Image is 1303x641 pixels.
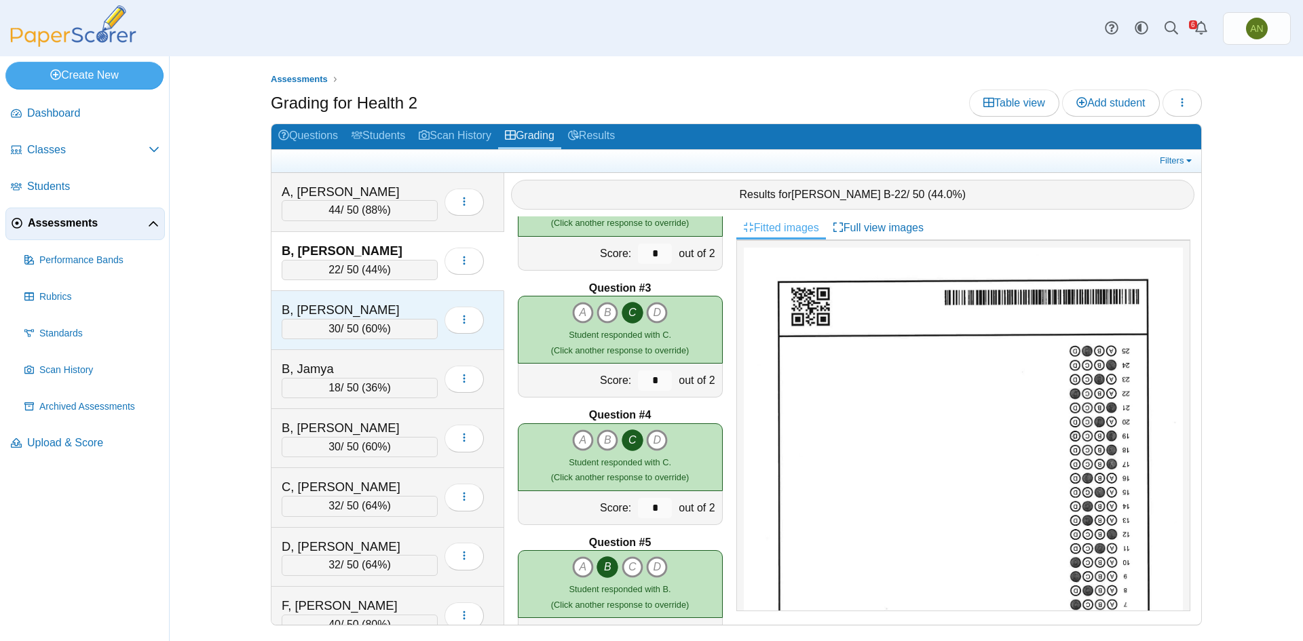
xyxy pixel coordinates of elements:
div: Score: [518,237,635,270]
span: 80% [365,619,387,630]
span: [PERSON_NAME] B [791,189,891,200]
a: Add student [1062,90,1159,117]
a: Rubrics [19,281,165,313]
a: Classes [5,134,165,167]
i: D [646,429,668,451]
a: Filters [1156,154,1198,168]
span: 32 [328,500,341,511]
small: (Click another response to override) [551,584,689,609]
div: Score: [518,364,635,397]
a: Table view [969,90,1059,117]
i: A [572,556,594,578]
i: D [646,556,668,578]
i: B [597,429,618,451]
span: 32 [328,559,341,570]
a: Standards [19,317,165,350]
a: Assessments [267,71,331,88]
a: Archived Assessments [19,391,165,423]
span: Student responded with B. [569,584,671,594]
span: Students [27,179,159,194]
div: out of 2 [675,491,721,524]
span: Assessments [28,216,148,231]
span: Student responded with C. [569,457,671,467]
span: 44.0% [931,189,962,200]
div: / 50 ( ) [282,378,438,398]
span: 18 [328,382,341,393]
span: Standards [39,327,159,341]
b: Question #5 [589,535,651,550]
i: D [646,302,668,324]
span: 30 [328,441,341,452]
div: B, [PERSON_NAME] [282,419,417,437]
div: F, [PERSON_NAME] [282,597,417,615]
a: Dashboard [5,98,165,130]
img: PaperScorer [5,5,141,47]
span: 64% [365,500,387,511]
span: Archived Assessments [39,400,159,414]
div: D, [PERSON_NAME] [282,538,417,556]
a: Performance Bands [19,244,165,277]
a: Abby Nance [1223,12,1291,45]
a: Alerts [1186,14,1216,43]
i: C [622,302,643,324]
span: 40 [328,619,341,630]
div: out of 2 [675,364,721,397]
a: Full view images [826,216,930,239]
i: A [572,429,594,451]
div: C, [PERSON_NAME] [282,478,417,496]
a: Students [5,171,165,203]
i: B [597,302,618,324]
span: 36% [365,382,387,393]
b: Question #3 [589,281,651,296]
span: Add student [1076,97,1145,109]
a: Upload & Score [5,427,165,460]
span: Dashboard [27,106,159,121]
h1: Grading for Health 2 [271,92,417,115]
div: B, Jamya [282,360,417,378]
div: Score: [518,491,635,524]
a: Create New [5,62,164,89]
small: (Click another response to override) [551,457,689,482]
a: Students [345,124,412,149]
i: C [622,429,643,451]
div: / 50 ( ) [282,496,438,516]
a: Results [561,124,622,149]
span: 60% [365,441,387,452]
div: B, [PERSON_NAME] [282,301,417,319]
i: A [572,302,594,324]
span: Table view [983,97,1045,109]
span: 64% [365,559,387,570]
a: PaperScorer [5,37,141,49]
span: Abby Nance [1250,24,1263,33]
span: 44 [328,204,341,216]
span: 22 [894,189,907,200]
small: (Click another response to override) [551,330,689,355]
span: 22 [328,264,341,275]
div: out of 2 [675,237,721,270]
div: / 50 ( ) [282,260,438,280]
a: Questions [271,124,345,149]
span: 60% [365,323,387,334]
span: 30 [328,323,341,334]
div: / 50 ( ) [282,555,438,575]
a: Fitted images [736,216,826,239]
i: C [622,556,643,578]
div: B, [PERSON_NAME] [282,242,417,260]
a: Scan History [412,124,498,149]
span: 44% [365,264,387,275]
i: B [597,556,618,578]
div: / 50 ( ) [282,200,438,220]
div: Results for - / 50 ( ) [511,180,1195,210]
span: Performance Bands [39,254,159,267]
a: Grading [498,124,561,149]
span: Scan History [39,364,159,377]
span: Abby Nance [1246,18,1268,39]
span: 88% [365,204,387,216]
a: Scan History [19,354,165,387]
div: / 50 ( ) [282,319,438,339]
div: / 50 ( ) [282,437,438,457]
span: Upload & Score [27,435,159,450]
span: Student responded with C. [569,330,671,340]
span: Rubrics [39,290,159,304]
a: Assessments [5,208,165,240]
